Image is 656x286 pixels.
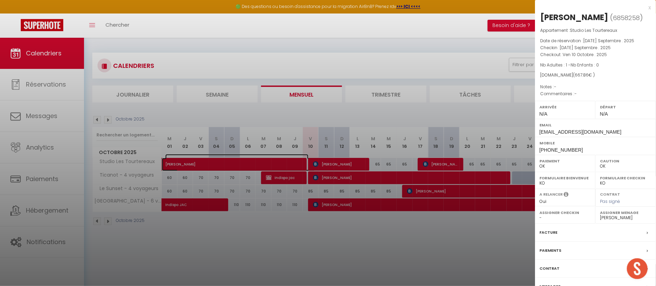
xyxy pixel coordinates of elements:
span: Studio Les Tourtereaux [570,27,617,33]
p: Notes : [540,83,651,90]
i: Sélectionner OUI si vous souhaiter envoyer les séquences de messages post-checkout [564,191,569,199]
p: Commentaires : [540,90,651,97]
span: N/A [600,111,608,117]
span: [EMAIL_ADDRESS][DOMAIN_NAME] [539,129,621,135]
p: Appartement : [540,27,651,34]
label: Contrat [600,191,620,196]
div: Ouvrir le chat [627,258,648,279]
label: Facture [539,229,557,236]
p: Checkout : [540,51,651,58]
span: [DATE] Septembre . 2025 [583,38,634,44]
span: Nb Adultes : 1 - [540,62,599,68]
div: [DOMAIN_NAME] [540,72,651,79]
span: Pas signé [600,198,620,204]
span: ( € ) [573,72,595,78]
span: - [554,84,556,90]
span: 6858258 [613,14,640,22]
label: Formulaire Bienvenue [539,175,591,181]
label: Caution [600,158,652,164]
span: ( ) [610,13,643,23]
label: Email [539,122,652,128]
label: Mobile [539,140,652,146]
span: - [574,91,577,97]
label: Arrivée [539,104,591,110]
label: A relancer [539,191,563,197]
span: Nb Enfants : 0 [571,62,599,68]
span: [DATE] Septembre . 2025 [560,45,611,51]
span: Ven 10 Octobre . 2025 [563,52,607,57]
div: x [535,3,651,12]
span: [PHONE_NUMBER] [539,147,583,153]
label: Contrat [539,265,560,272]
label: Assigner Checkin [539,209,591,216]
p: Checkin : [540,44,651,51]
span: 667.86 [575,72,589,78]
label: Assigner Menage [600,209,652,216]
label: Départ [600,104,652,110]
div: [PERSON_NAME] [540,12,608,23]
span: N/A [539,111,547,117]
label: Formulaire Checkin [600,175,652,181]
label: Paiement [539,158,591,164]
label: Paiements [539,247,561,254]
p: Date de réservation : [540,37,651,44]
